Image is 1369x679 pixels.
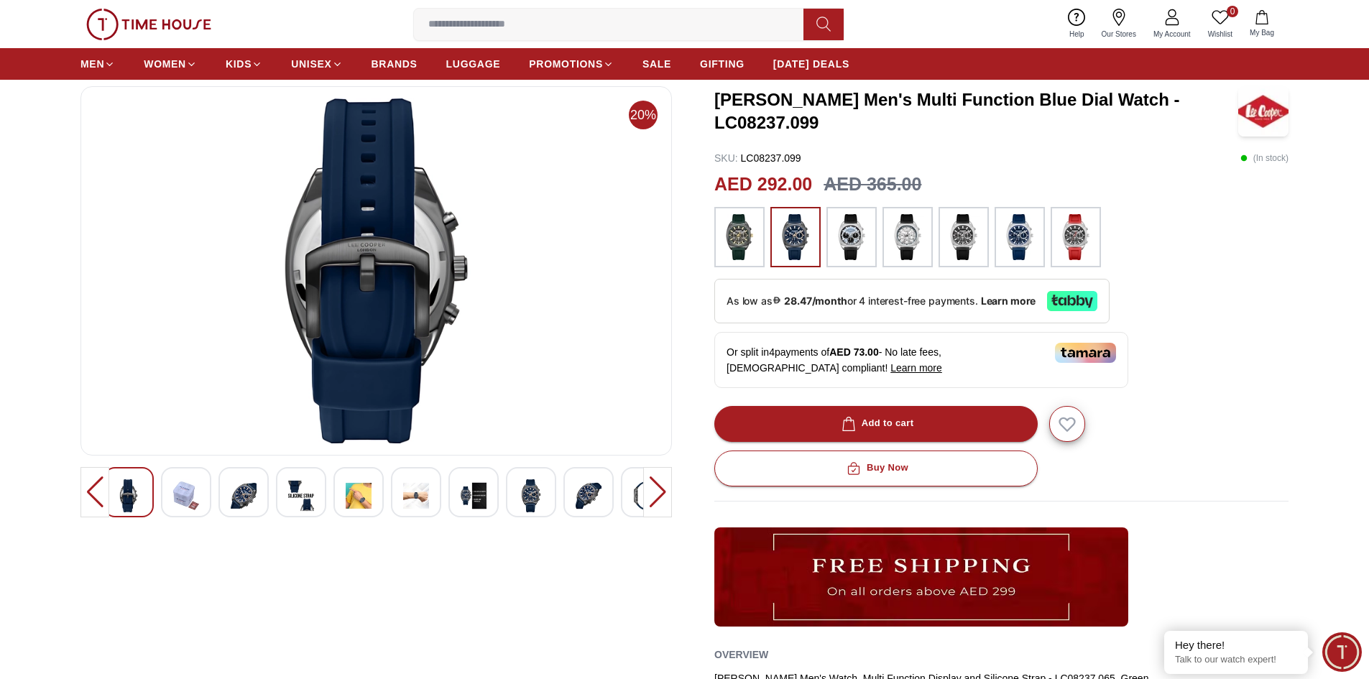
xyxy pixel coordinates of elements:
[778,214,813,260] img: ...
[1058,214,1094,260] img: ...
[372,57,418,71] span: BRANDS
[116,479,142,512] img: Lee Cooper Men's Multi Function Grey Dial Watch - LC08237.065
[346,479,372,512] img: Lee Cooper Men's Multi Function Grey Dial Watch - LC08237.065
[946,214,982,260] img: ...
[714,152,738,164] span: SKU :
[714,527,1128,627] img: ...
[890,214,926,260] img: ...
[86,9,211,40] img: ...
[446,57,501,71] span: LUGGAGE
[1199,6,1241,42] a: 0Wishlist
[576,479,601,512] img: Lee Cooper Men's Multi Function Grey Dial Watch - LC08237.065
[700,57,745,71] span: GIFTING
[642,51,671,77] a: SALE
[529,51,614,77] a: PROMOTIONS
[714,171,812,198] h2: AED 292.00
[773,51,849,77] a: [DATE] DEALS
[1096,29,1142,40] span: Our Stores
[714,406,1038,442] button: Add to cart
[844,460,908,476] div: Buy Now
[1002,214,1038,260] img: ...
[824,171,921,198] h3: AED 365.00
[1241,7,1283,41] button: My Bag
[518,479,544,512] img: Lee Cooper Men's Multi Function Grey Dial Watch - LC08237.065
[173,479,199,512] img: Lee Cooper Men's Multi Function Grey Dial Watch - LC08237.065
[1240,151,1289,165] p: ( In stock )
[1064,29,1090,40] span: Help
[629,101,658,129] span: 20%
[1175,654,1297,666] p: Talk to our watch expert!
[1148,29,1197,40] span: My Account
[291,57,331,71] span: UNISEX
[1055,343,1116,363] img: Tamara
[642,57,671,71] span: SALE
[1061,6,1093,42] a: Help
[144,57,186,71] span: WOMEN
[714,88,1238,134] h3: [PERSON_NAME] Men's Multi Function Blue Dial Watch - LC08237.099
[144,51,197,77] a: WOMEN
[372,51,418,77] a: BRANDS
[722,214,757,260] img: ...
[714,151,801,165] p: LC08237.099
[1322,632,1362,672] div: Chat Widget
[714,332,1128,388] div: Or split in 4 payments of - No late fees, [DEMOGRAPHIC_DATA] compliant!
[834,214,870,260] img: ...
[93,98,660,443] img: Lee Cooper Men's Multi Function Grey Dial Watch - LC08237.065
[529,57,603,71] span: PROMOTIONS
[700,51,745,77] a: GIFTING
[1175,638,1297,652] div: Hey there!
[1093,6,1145,42] a: Our Stores
[461,479,487,512] img: Lee Cooper Men's Multi Function Grey Dial Watch - LC08237.065
[80,57,104,71] span: MEN
[288,479,314,512] img: Lee Cooper Men's Multi Function Grey Dial Watch - LC08237.065
[226,51,262,77] a: KIDS
[291,51,342,77] a: UNISEX
[1227,6,1238,17] span: 0
[446,51,501,77] a: LUGGAGE
[231,479,257,512] img: Lee Cooper Men's Multi Function Grey Dial Watch - LC08237.065
[890,362,942,374] span: Learn more
[829,346,878,358] span: AED 73.00
[80,51,115,77] a: MEN
[714,644,768,665] h2: Overview
[226,57,252,71] span: KIDS
[773,57,849,71] span: [DATE] DEALS
[1202,29,1238,40] span: Wishlist
[1238,86,1289,137] img: Lee Cooper Men's Multi Function Blue Dial Watch - LC08237.099
[633,479,659,512] img: Lee Cooper Men's Multi Function Grey Dial Watch - LC08237.065
[1244,27,1280,38] span: My Bag
[714,451,1038,486] button: Buy Now
[839,415,914,432] div: Add to cart
[403,479,429,512] img: Lee Cooper Men's Multi Function Grey Dial Watch - LC08237.065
